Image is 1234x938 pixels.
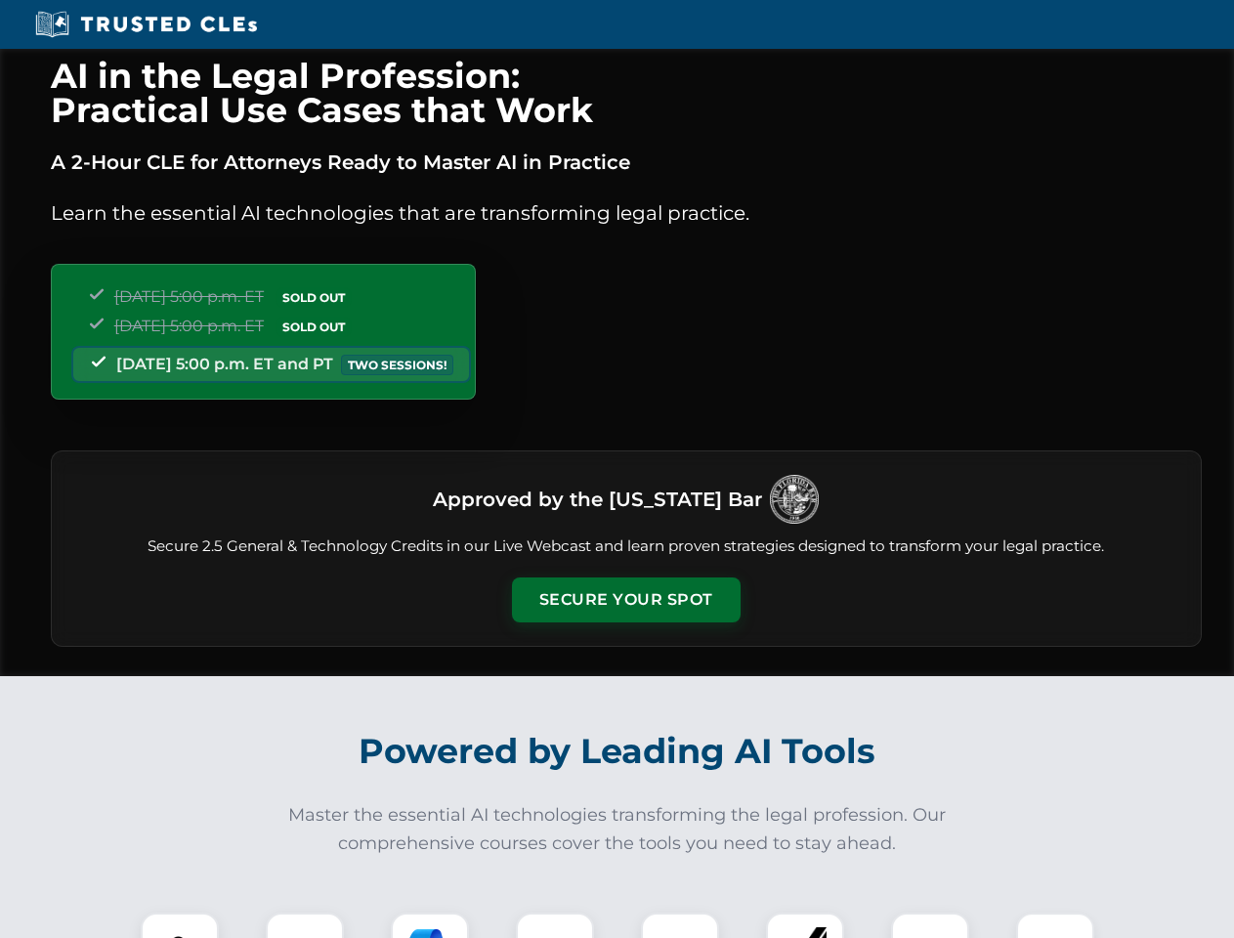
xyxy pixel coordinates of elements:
p: A 2-Hour CLE for Attorneys Ready to Master AI in Practice [51,147,1202,178]
p: Learn the essential AI technologies that are transforming legal practice. [51,197,1202,229]
span: [DATE] 5:00 p.m. ET [114,287,264,306]
button: Secure Your Spot [512,577,741,622]
h3: Approved by the [US_STATE] Bar [433,482,762,517]
p: Secure 2.5 General & Technology Credits in our Live Webcast and learn proven strategies designed ... [75,535,1177,558]
span: SOLD OUT [276,317,352,337]
span: [DATE] 5:00 p.m. ET [114,317,264,335]
img: Logo [770,475,819,524]
h1: AI in the Legal Profession: Practical Use Cases that Work [51,59,1202,127]
img: Trusted CLEs [29,10,263,39]
p: Master the essential AI technologies transforming the legal profession. Our comprehensive courses... [276,801,959,858]
span: SOLD OUT [276,287,352,308]
h2: Powered by Leading AI Tools [76,717,1159,786]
